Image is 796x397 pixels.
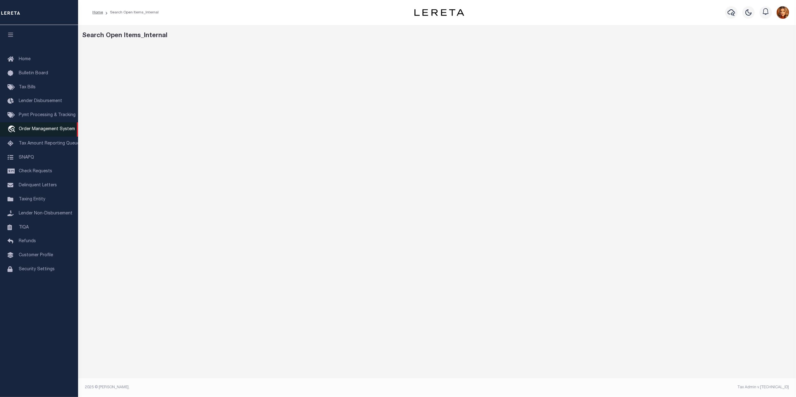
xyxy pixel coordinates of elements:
[19,267,55,272] span: Security Settings
[19,239,36,243] span: Refunds
[19,197,45,202] span: Taxing Entity
[19,71,48,76] span: Bulletin Board
[442,385,789,390] div: Tax Admin v.[TECHNICAL_ID]
[19,253,53,257] span: Customer Profile
[19,127,75,131] span: Order Management System
[19,141,80,146] span: Tax Amount Reporting Queue
[103,10,159,15] li: Search Open Items_Internal
[82,31,792,41] div: Search Open Items_Internal
[414,9,464,16] img: logo-dark.svg
[19,85,36,90] span: Tax Bills
[92,11,103,14] a: Home
[19,225,29,229] span: TIQA
[19,211,72,216] span: Lender Non-Disbursement
[7,125,17,134] i: travel_explore
[19,155,34,159] span: SNAPQ
[19,57,31,61] span: Home
[81,385,437,390] div: 2025 © [PERSON_NAME].
[19,169,52,174] span: Check Requests
[19,113,76,117] span: Pymt Processing & Tracking
[19,183,57,188] span: Delinquent Letters
[19,99,62,103] span: Lender Disbursement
